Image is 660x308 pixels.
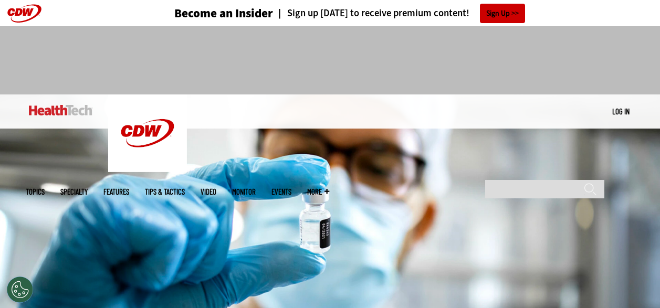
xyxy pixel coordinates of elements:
[612,106,630,117] div: User menu
[108,94,187,172] img: Home
[108,164,187,175] a: CDW
[139,37,521,84] iframe: advertisement
[271,188,291,196] a: Events
[60,188,88,196] span: Specialty
[103,188,129,196] a: Features
[232,188,256,196] a: MonITor
[273,8,469,18] a: Sign up [DATE] to receive premium content!
[480,4,525,23] a: Sign Up
[7,277,33,303] div: Cookies Settings
[135,7,273,19] a: Become an Insider
[174,7,273,19] h3: Become an Insider
[26,188,45,196] span: Topics
[612,107,630,116] a: Log in
[201,188,216,196] a: Video
[29,105,92,115] img: Home
[307,188,329,196] span: More
[7,277,33,303] button: Open Preferences
[145,188,185,196] a: Tips & Tactics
